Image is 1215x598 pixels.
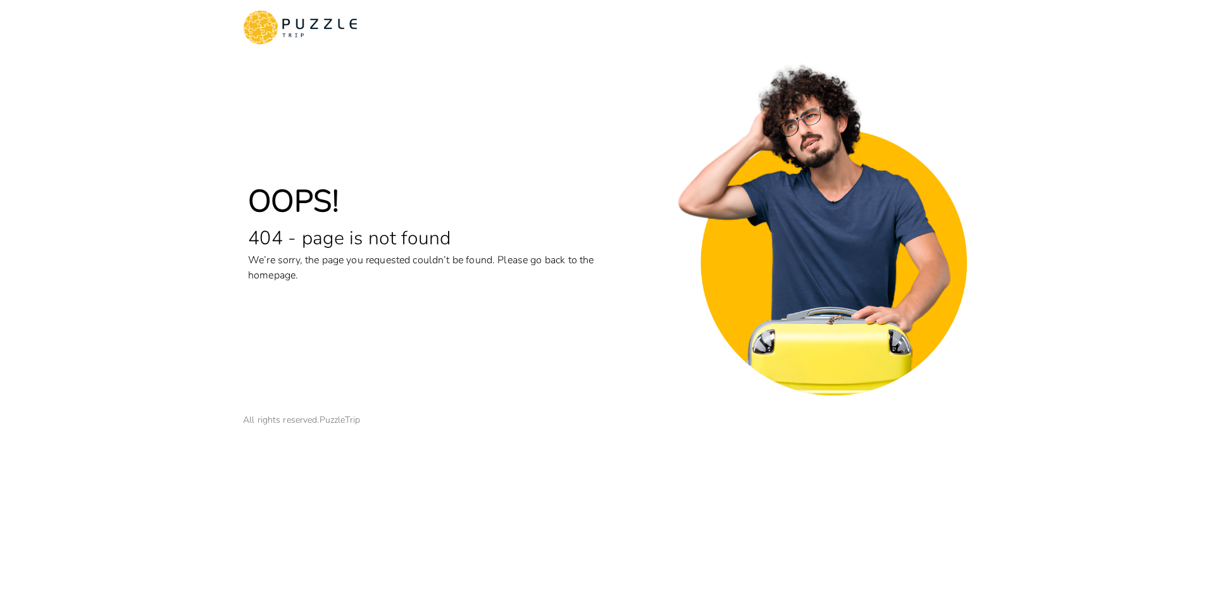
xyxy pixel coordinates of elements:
[243,10,357,45] img: logo
[248,224,600,252] p: 404 - page is not found
[248,178,600,224] p: OOPS!
[676,63,967,396] img: PuzzleTrip
[248,252,600,283] p: We’re sorry, the page you requested couldn’t be found. Please go back to the homepage.
[243,413,972,427] p: All rights reserved.PuzzleTrip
